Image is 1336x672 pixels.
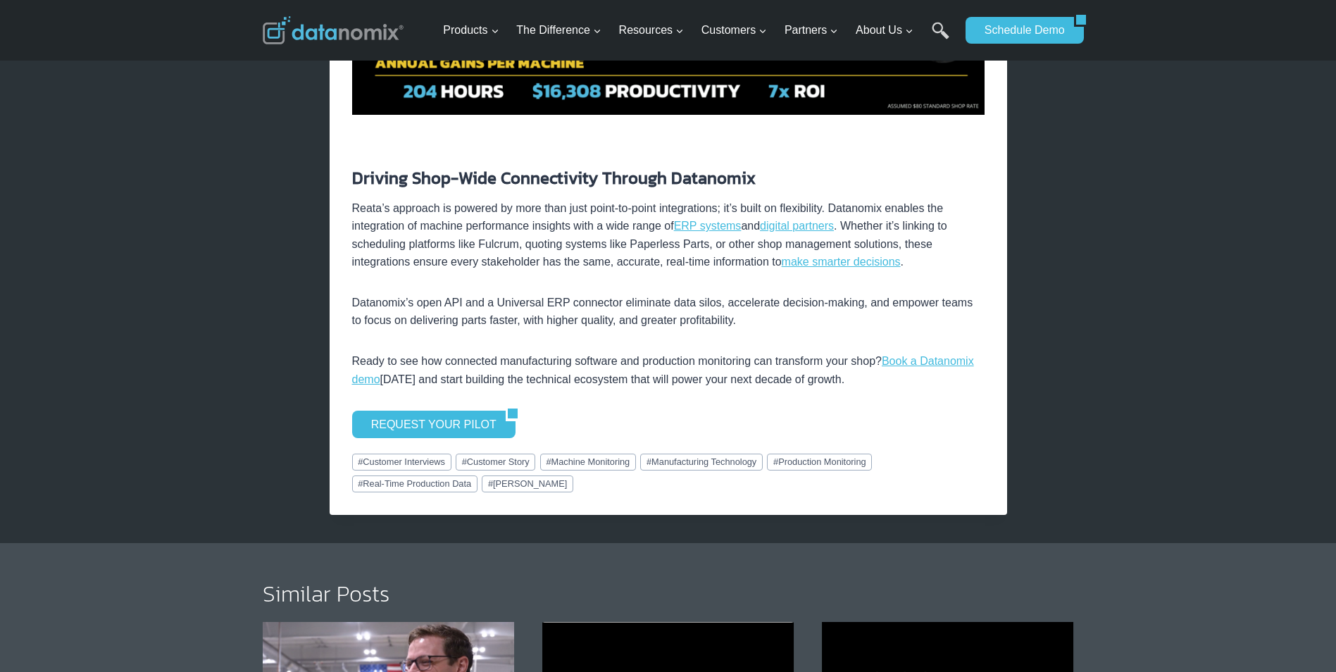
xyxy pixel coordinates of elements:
[966,17,1074,44] a: Schedule Demo
[352,166,756,190] strong: Driving Shop-Wide Connectivity Through Datanomix
[856,21,913,39] span: About Us
[358,478,363,489] span: #
[540,454,636,471] a: #Machine Monitoring
[760,220,834,232] a: digital partners
[456,454,535,471] a: #Customer Story
[462,456,467,467] span: #
[516,21,601,39] span: The Difference
[640,454,763,471] a: #Manufacturing Technology
[546,456,551,467] span: #
[437,8,959,54] nav: Primary Navigation
[482,475,573,492] a: #[PERSON_NAME]
[782,256,901,268] a: make smarter decisions
[773,456,778,467] span: #
[619,21,684,39] span: Resources
[358,456,363,467] span: #
[352,411,506,437] a: REQUEST YOUR PILOT
[443,21,499,39] span: Products
[767,454,872,471] a: #Production Monitoring
[352,294,985,330] p: Datanomix’s open API and a Universal ERP connector eliminate data silos, accelerate decision-maki...
[932,22,949,54] a: Search
[263,16,404,44] img: Datanomix
[785,21,838,39] span: Partners
[263,583,1074,605] h2: Similar Posts
[352,355,974,385] a: Book a Datanomix demo
[352,199,985,271] p: Reata’s approach is powered by more than just point-to-point integrations; it’s built on flexibil...
[488,478,493,489] span: #
[674,220,742,232] a: ERP systems
[701,21,767,39] span: Customers
[352,475,477,492] a: #Real-Time Production Data
[647,456,651,467] span: #
[352,454,451,471] a: #Customer Interviews
[352,352,985,388] p: Ready to see how connected manufacturing software and production monitoring can transform your sh...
